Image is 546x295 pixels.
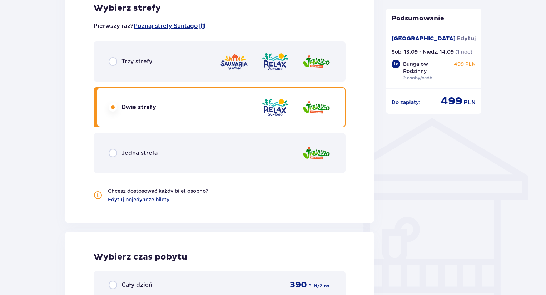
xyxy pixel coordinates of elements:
[302,97,331,118] img: zone logo
[261,97,289,118] img: zone logo
[121,58,152,65] p: Trzy strefy
[121,103,156,111] p: Dwie strefy
[121,281,152,289] p: Cały dzień
[108,187,208,195] p: Chcesz dostosować każdy bilet osobno?
[290,280,307,290] p: 390
[302,51,331,72] img: zone logo
[308,283,317,289] p: PLN
[386,14,482,23] p: Podsumowanie
[220,51,248,72] img: zone logo
[392,60,400,68] div: 1 x
[457,35,476,43] a: Edytuj
[403,75,432,81] p: 2 osoby/osób
[317,283,331,289] p: / 2 os.
[302,143,331,163] img: zone logo
[94,22,206,30] p: Pierwszy raz?
[464,99,476,107] p: PLN
[108,196,169,203] a: Edytuj pojedyncze bilety
[392,48,454,55] p: Sob. 13.09 - Niedz. 14.09
[121,149,158,157] p: Jedna strefa
[94,252,346,262] p: Wybierz czas pobytu
[261,51,289,72] img: zone logo
[441,94,462,108] p: 499
[454,60,476,68] p: 499 PLN
[94,3,346,14] p: Wybierz strefy
[455,48,472,55] p: ( 1 noc )
[392,35,456,43] p: [GEOGRAPHIC_DATA]
[403,60,452,75] p: Bungalow Rodzinny
[392,99,420,106] p: Do zapłaty :
[134,22,198,30] a: Poznaj strefy Suntago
